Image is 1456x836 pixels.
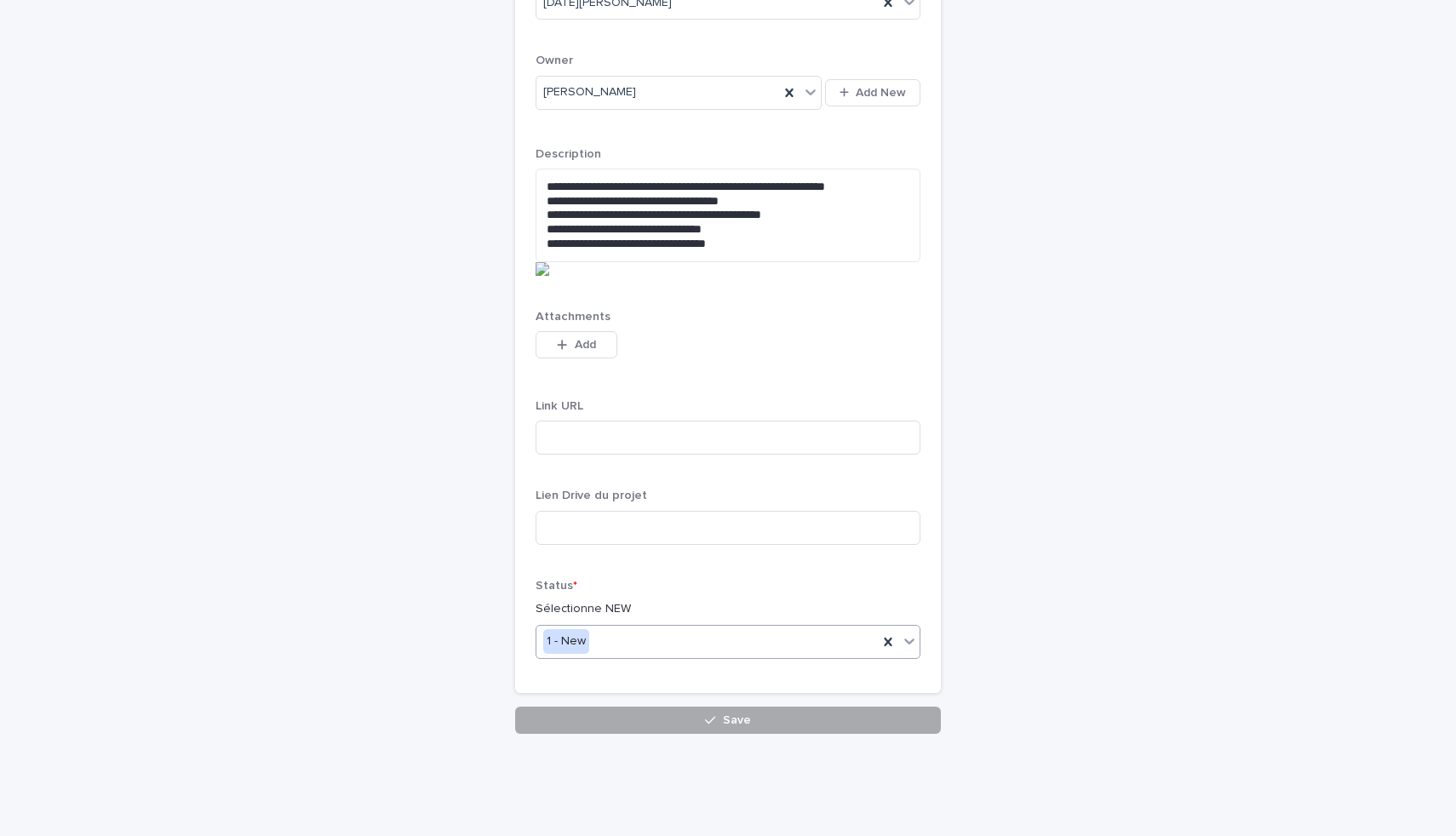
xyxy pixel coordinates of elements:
button: Add [536,331,617,358]
span: Lien Drive du projet [536,490,647,501]
div: 1 - New [543,629,589,654]
button: Add New [825,79,920,106]
p: Sélectionne NEW [536,600,920,618]
span: [PERSON_NAME] [543,83,636,101]
span: Owner [536,54,573,66]
img: actions-icon.png [536,262,920,276]
span: Save [723,714,751,726]
span: Link URL [536,400,583,412]
span: Description [536,148,601,160]
span: Status [536,580,577,592]
button: Save [515,707,941,734]
span: Attachments [536,311,610,323]
span: Add New [856,87,906,99]
span: Add [575,339,596,351]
